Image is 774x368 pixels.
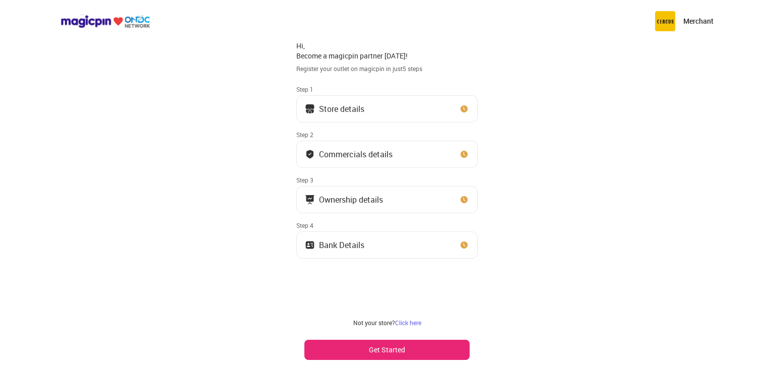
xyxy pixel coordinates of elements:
[296,131,478,139] div: Step 2
[60,15,150,28] img: ondc-logo-new-small.8a59708e.svg
[304,340,470,360] button: Get Started
[305,195,315,205] img: commercials_icon.983f7837.svg
[305,149,315,159] img: bank_details_tick.fdc3558c.svg
[319,242,364,248] div: Bank Details
[305,240,315,250] img: ownership_icon.37569ceb.svg
[296,186,478,213] button: Ownership details
[353,319,395,327] span: Not your store?
[459,240,469,250] img: clock_icon_new.67dbf243.svg
[296,65,478,73] div: Register your outlet on magicpin in just 5 steps
[395,319,421,327] a: Click here
[296,85,478,93] div: Step 1
[319,106,364,111] div: Store details
[319,197,383,202] div: Ownership details
[296,176,478,184] div: Step 3
[305,104,315,114] img: storeIcon.9b1f7264.svg
[296,141,478,168] button: Commercials details
[655,11,675,31] img: circus.b677b59b.png
[296,95,478,122] button: Store details
[459,149,469,159] img: clock_icon_new.67dbf243.svg
[296,41,478,60] div: Hi, Become a magicpin partner [DATE]!
[296,231,478,259] button: Bank Details
[296,221,478,229] div: Step 4
[459,195,469,205] img: clock_icon_new.67dbf243.svg
[683,16,714,26] p: Merchant
[459,104,469,114] img: clock_icon_new.67dbf243.svg
[319,152,393,157] div: Commercials details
